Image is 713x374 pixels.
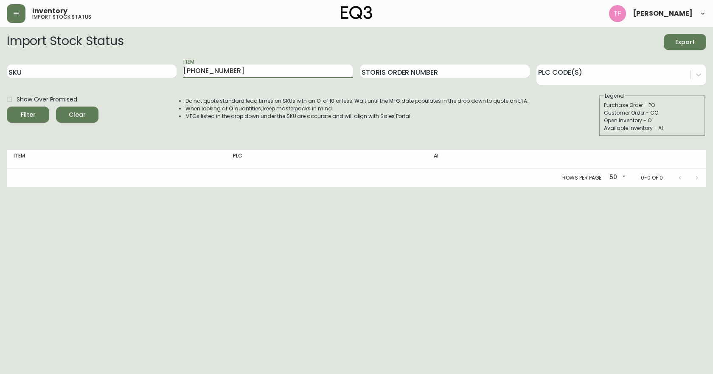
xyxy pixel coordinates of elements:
th: PLC [226,150,427,169]
span: Show Over Promised [17,95,77,104]
div: Customer Order - CO [604,109,701,117]
span: Clear [63,110,92,120]
img: 509424b058aae2bad57fee408324c33f [609,5,626,22]
div: Available Inventory - AI [604,124,701,132]
img: logo [341,6,372,20]
span: Export [671,37,699,48]
p: 0-0 of 0 [641,174,663,182]
li: Do not quote standard lead times on SKUs with an OI of 10 or less. Wait until the MFG date popula... [185,97,528,105]
h2: Import Stock Status [7,34,124,50]
legend: Legend [604,92,625,100]
th: Item [7,150,226,169]
li: MFGs listed in the drop down under the SKU are accurate and will align with Sales Portal. [185,112,528,120]
div: Open Inventory - OI [604,117,701,124]
span: [PERSON_NAME] [633,10,693,17]
button: Clear [56,107,98,123]
div: Purchase Order - PO [604,101,701,109]
th: AI [427,150,587,169]
span: Inventory [32,8,67,14]
li: When looking at OI quantities, keep masterpacks in mind. [185,105,528,112]
div: 50 [606,171,627,185]
button: Filter [7,107,49,123]
p: Rows per page: [562,174,603,182]
button: Export [664,34,706,50]
h5: import stock status [32,14,91,20]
